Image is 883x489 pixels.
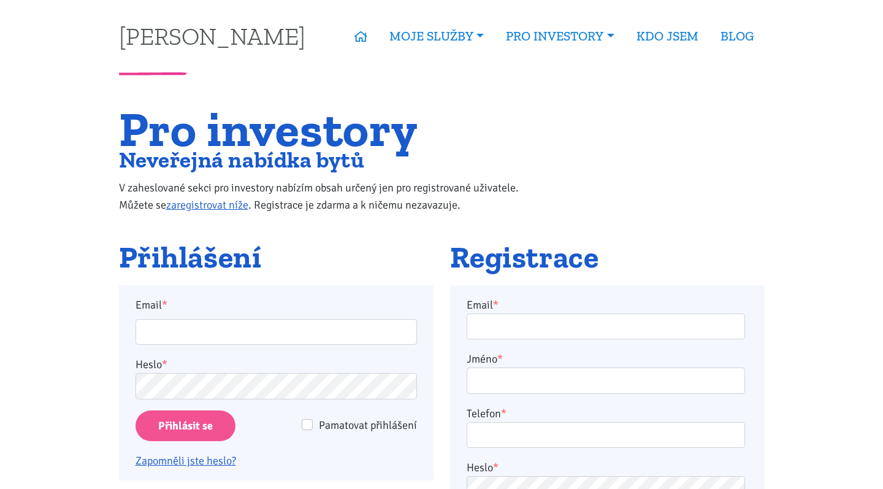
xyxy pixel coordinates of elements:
[493,461,499,474] abbr: required
[378,22,495,50] a: MOJE SLUŽBY
[493,298,499,312] abbr: required
[467,296,499,314] label: Email
[467,405,506,422] label: Telefon
[495,22,625,50] a: PRO INVESTORY
[166,198,248,212] a: zaregistrovat níže
[127,296,425,314] label: Email
[709,22,765,50] a: BLOG
[319,418,417,432] span: Pamatovat přihlášení
[467,350,503,368] label: Jméno
[450,241,765,274] h2: Registrace
[625,22,709,50] a: KDO JSEM
[136,410,235,442] input: Přihlásit se
[501,407,506,420] abbr: required
[119,241,434,274] h2: Přihlášení
[119,179,544,214] p: V zaheslované sekci pro investory nabízím obsah určený jen pro registrované uživatele. Můžete se ...
[136,454,236,468] a: Zapomněli jste heslo?
[119,24,305,48] a: [PERSON_NAME]
[497,352,503,366] abbr: required
[136,356,167,373] label: Heslo
[119,109,544,150] h1: Pro investory
[119,150,544,170] h2: Neveřejná nabídka bytů
[467,459,499,476] label: Heslo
